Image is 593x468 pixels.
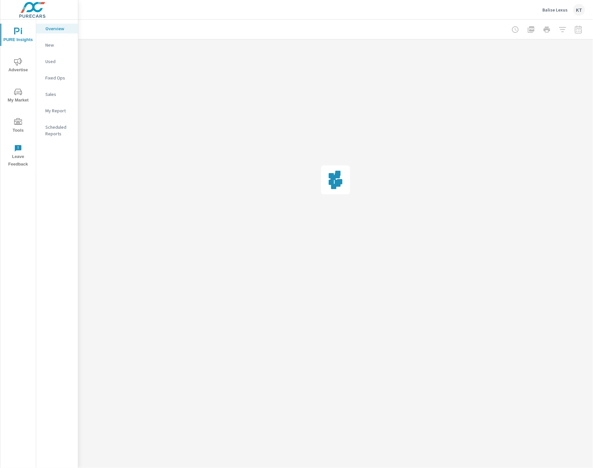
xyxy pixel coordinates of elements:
[45,124,73,137] p: Scheduled Reports
[36,24,78,33] div: Overview
[45,42,73,48] p: New
[36,40,78,50] div: New
[2,58,34,74] span: Advertise
[45,75,73,81] p: Fixed Ops
[573,4,585,16] div: KT
[45,107,73,114] p: My Report
[45,58,73,65] p: Used
[0,20,36,171] div: nav menu
[36,122,78,139] div: Scheduled Reports
[36,56,78,66] div: Used
[36,73,78,83] div: Fixed Ops
[2,88,34,104] span: My Market
[36,89,78,99] div: Sales
[2,118,34,134] span: Tools
[45,25,73,32] p: Overview
[2,28,34,44] span: PURE Insights
[45,91,73,98] p: Sales
[2,145,34,168] span: Leave Feedback
[36,106,78,116] div: My Report
[543,7,568,13] p: Balise Lexus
